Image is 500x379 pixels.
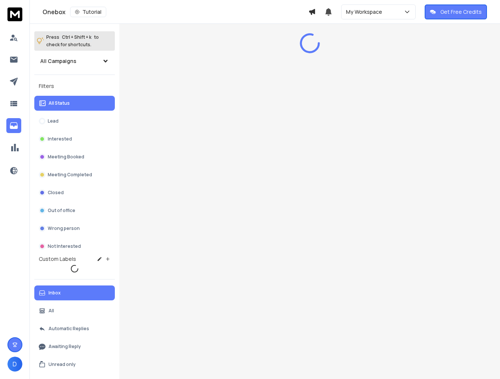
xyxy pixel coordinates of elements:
[34,167,115,182] button: Meeting Completed
[48,225,80,231] p: Wrong person
[440,8,482,16] p: Get Free Credits
[7,357,22,372] button: D
[34,239,115,254] button: Not Interested
[34,357,115,372] button: Unread only
[39,255,76,263] h3: Custom Labels
[34,81,115,91] h3: Filters
[48,290,61,296] p: Inbox
[34,203,115,218] button: Out of office
[48,118,59,124] p: Lead
[61,33,92,41] span: Ctrl + Shift + k
[48,190,64,196] p: Closed
[346,8,385,16] p: My Workspace
[48,361,76,367] p: Unread only
[34,132,115,146] button: Interested
[425,4,487,19] button: Get Free Credits
[46,34,99,48] p: Press to check for shortcuts.
[70,7,106,17] button: Tutorial
[43,7,308,17] div: Onebox
[34,321,115,336] button: Automatic Replies
[48,344,81,350] p: Awaiting Reply
[48,136,72,142] p: Interested
[40,57,76,65] h1: All Campaigns
[34,54,115,69] button: All Campaigns
[34,185,115,200] button: Closed
[48,100,70,106] p: All Status
[48,154,84,160] p: Meeting Booked
[34,285,115,300] button: Inbox
[48,172,92,178] p: Meeting Completed
[34,303,115,318] button: All
[34,96,115,111] button: All Status
[34,114,115,129] button: Lead
[48,326,89,332] p: Automatic Replies
[34,149,115,164] button: Meeting Booked
[34,339,115,354] button: Awaiting Reply
[48,208,75,214] p: Out of office
[48,243,81,249] p: Not Interested
[34,221,115,236] button: Wrong person
[48,308,54,314] p: All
